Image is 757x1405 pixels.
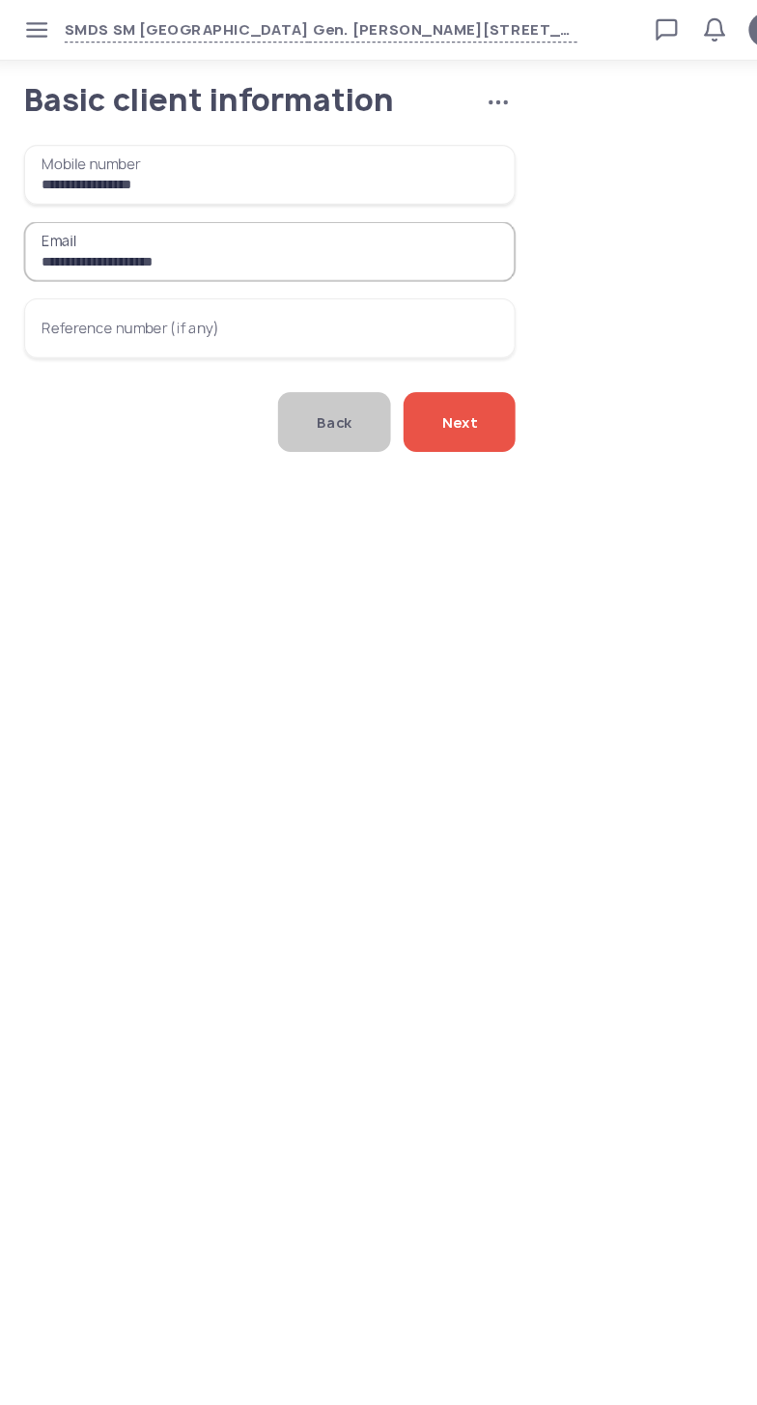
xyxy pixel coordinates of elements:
[378,355,480,409] button: Next
[71,16,536,39] button: SMDS SM [GEOGRAPHIC_DATA]Gen. [PERSON_NAME][STREET_ADDRESS]
[413,355,445,409] span: Next
[691,12,722,42] button: P
[35,270,480,324] input: Reference number (if any)
[35,201,480,255] input: Email
[293,16,536,39] span: Gen. [PERSON_NAME][STREET_ADDRESS]
[35,131,480,185] input: Mobile number
[35,77,420,104] h1: Basic client information
[702,15,712,39] span: P
[265,355,367,409] button: Back
[299,355,332,409] span: Back
[71,16,293,39] span: SMDS SM [GEOGRAPHIC_DATA]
